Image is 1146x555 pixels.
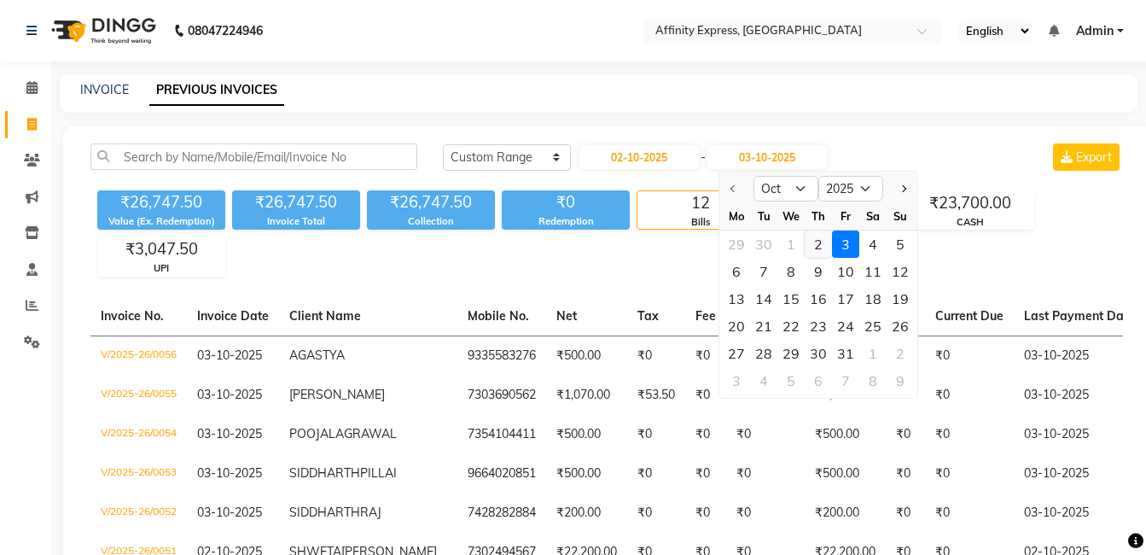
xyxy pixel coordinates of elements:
[1076,149,1112,165] span: Export
[637,191,764,215] div: 12
[777,258,805,285] div: 8
[886,415,925,454] td: ₹0
[886,454,925,494] td: ₹0
[335,426,397,441] span: AGRAWAL
[832,285,859,313] div: Friday, October 17, 2025
[887,367,914,394] div: Sunday, November 9, 2025
[832,231,859,258] div: 3
[457,494,546,533] td: 7428282884
[832,367,859,394] div: 7
[723,285,750,313] div: Monday, October 13, 2025
[753,176,818,202] select: Select month
[457,336,546,376] td: 9335583276
[777,340,805,367] div: 29
[685,454,726,494] td: ₹0
[1014,336,1145,376] td: 03-10-2025
[750,367,777,394] div: Tuesday, November 4, 2025
[925,494,1014,533] td: ₹0
[723,202,750,230] div: Mo
[750,285,777,313] div: Tuesday, October 14, 2025
[887,285,914,313] div: 19
[750,367,777,394] div: 4
[750,340,777,367] div: Tuesday, October 28, 2025
[832,313,859,340] div: Friday, October 24, 2025
[90,143,417,170] input: Search by Name/Mobile/Email/Invoice No
[832,340,859,367] div: 31
[289,505,360,520] span: SIDDHARTH
[197,387,262,402] span: 03-10-2025
[777,367,805,394] div: 5
[859,313,887,340] div: 25
[887,313,914,340] div: Sunday, October 26, 2025
[723,285,750,313] div: 13
[805,454,886,494] td: ₹500.00
[805,313,832,340] div: 23
[232,190,360,214] div: ₹26,747.50
[832,258,859,285] div: 10
[925,454,1014,494] td: ₹0
[925,336,1014,376] td: ₹0
[90,415,187,454] td: V/2025-26/0054
[887,231,914,258] div: 5
[925,415,1014,454] td: ₹0
[859,285,887,313] div: Saturday, October 18, 2025
[97,190,225,214] div: ₹26,747.50
[546,494,627,533] td: ₹200.00
[98,237,224,261] div: ₹3,047.50
[805,202,832,230] div: Th
[723,367,750,394] div: 3
[97,214,225,229] div: Value (Ex. Redemption)
[457,415,546,454] td: 7354104411
[907,191,1033,215] div: ₹23,700.00
[701,149,706,166] span: -
[546,376,627,415] td: ₹1,070.00
[289,308,361,324] span: Client Name
[832,202,859,230] div: Fr
[805,285,832,313] div: 16
[1024,308,1135,324] span: Last Payment Date
[289,426,335,441] span: POOJAL
[750,313,777,340] div: Tuesday, October 21, 2025
[197,348,262,363] span: 03-10-2025
[457,376,546,415] td: 7303690562
[805,285,832,313] div: Thursday, October 16, 2025
[859,231,887,258] div: Saturday, October 4, 2025
[805,258,832,285] div: Thursday, October 9, 2025
[859,202,887,230] div: Sa
[723,313,750,340] div: Monday, October 20, 2025
[777,340,805,367] div: Wednesday, October 29, 2025
[637,215,764,230] div: Bills
[546,415,627,454] td: ₹500.00
[805,340,832,367] div: 30
[723,340,750,367] div: 27
[832,258,859,285] div: Friday, October 10, 2025
[360,465,397,481] span: PILLAI
[101,308,164,324] span: Invoice No.
[1014,415,1145,454] td: 03-10-2025
[1076,22,1114,40] span: Admin
[627,454,685,494] td: ₹0
[777,285,805,313] div: Wednesday, October 15, 2025
[859,258,887,285] div: 11
[777,202,805,230] div: We
[149,75,284,106] a: PREVIOUS INVOICES
[907,215,1033,230] div: CASH
[859,231,887,258] div: 4
[818,176,883,202] select: Select year
[80,82,129,97] a: INVOICE
[367,190,495,214] div: ₹26,747.50
[546,336,627,376] td: ₹500.00
[723,340,750,367] div: Monday, October 27, 2025
[750,313,777,340] div: 21
[887,202,914,230] div: Su
[457,454,546,494] td: 9664020851
[859,313,887,340] div: Saturday, October 25, 2025
[887,231,914,258] div: Sunday, October 5, 2025
[546,454,627,494] td: ₹500.00
[805,231,832,258] div: 2
[777,313,805,340] div: 22
[1053,143,1120,171] button: Export
[805,367,832,394] div: 6
[805,231,832,258] div: Thursday, October 2, 2025
[627,494,685,533] td: ₹0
